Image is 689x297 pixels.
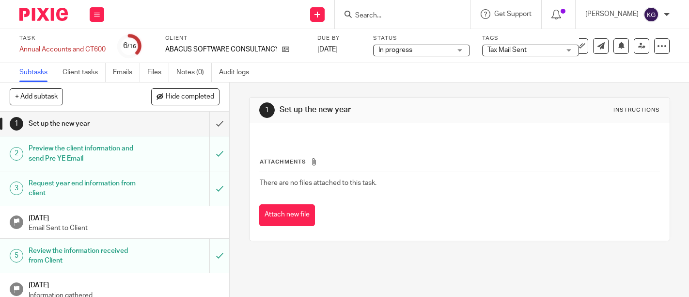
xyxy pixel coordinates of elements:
[151,88,219,105] button: Hide completed
[29,278,219,290] h1: [DATE]
[482,34,579,42] label: Tags
[165,34,305,42] label: Client
[259,204,315,226] button: Attach new file
[259,102,275,118] div: 1
[209,112,229,136] div: Mark as done
[280,105,480,115] h1: Set up the new year
[63,63,106,82] a: Client tasks
[10,117,23,131] div: 1
[209,239,229,273] div: Mark as to do
[10,147,23,161] div: 2
[209,136,229,171] div: Mark as to do
[317,46,338,53] span: [DATE]
[29,116,143,131] h1: Set up the new year
[29,211,219,223] h1: [DATE]
[19,63,55,82] a: Subtasks
[373,34,470,42] label: Status
[19,8,68,21] img: Pixie
[10,181,23,195] div: 3
[613,38,629,54] button: Snooze task
[29,176,143,201] h1: Request year end information from client
[113,63,140,82] a: Emails
[354,12,441,20] input: Search
[19,34,106,42] label: Task
[260,159,306,165] span: Attachments
[219,63,256,82] a: Audit logs
[147,63,169,82] a: Files
[282,46,289,53] i: Open client page
[209,171,229,206] div: Mark as to do
[166,93,214,101] span: Hide completed
[29,223,219,233] p: Email Sent to Client
[29,244,143,268] h1: Review the information received from Client
[176,63,212,82] a: Notes (0)
[165,45,277,54] p: ABACUS SOFTWARE CONSULTANCY LTD
[127,44,136,49] small: /16
[613,106,660,114] div: Instructions
[19,45,106,54] div: Annual Accounts and CT600
[494,11,532,17] span: Get Support
[487,47,527,53] span: Tax Mail Sent
[643,7,659,22] img: svg%3E
[29,141,143,166] h1: Preview the client information and send Pre YE Email
[634,38,649,54] a: Reassign task
[123,40,136,51] div: 6
[317,34,361,42] label: Due by
[593,38,609,54] a: Send new email to ABACUS SOFTWARE CONSULTANCY LTD
[10,88,63,105] button: + Add subtask
[378,47,412,53] span: In progress
[260,180,376,186] span: There are no files attached to this task.
[585,9,639,19] p: [PERSON_NAME]
[10,249,23,263] div: 5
